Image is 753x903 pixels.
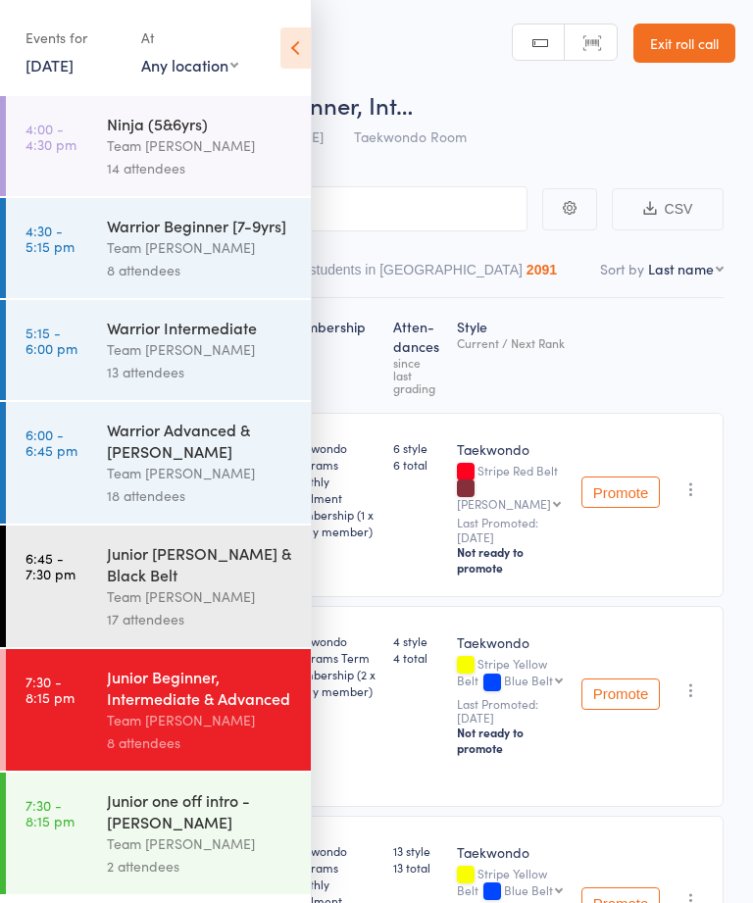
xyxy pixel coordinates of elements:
div: Membership [277,307,386,404]
div: Team [PERSON_NAME] [107,338,294,361]
small: Last Promoted: [DATE] [457,516,566,544]
div: Not ready to promote [457,544,566,576]
a: 6:45 -7:30 pmJunior [PERSON_NAME] & Black BeltTeam [PERSON_NAME]17 attendees [6,526,311,647]
div: Stripe Red Belt [457,464,566,510]
div: Not ready to promote [457,725,566,756]
span: 6 style [393,439,441,456]
div: Taekwondo Programs Monthly Instalment Membership (1 x family member) [285,439,378,539]
span: 13 total [393,859,441,876]
div: Team [PERSON_NAME] [107,585,294,608]
div: since last grading [393,356,441,394]
div: Junior [PERSON_NAME] & Black Belt [107,542,294,585]
span: 13 style [393,842,441,859]
label: Sort by [600,259,644,278]
div: Warrior Beginner [7-9yrs] [107,215,294,236]
time: 7:30 - 8:15 pm [25,797,75,828]
span: 6 total [393,456,441,473]
button: Promote [581,678,660,710]
div: Atten­dances [385,307,449,404]
time: 7:30 - 8:15 pm [25,674,75,705]
a: 4:30 -5:15 pmWarrior Beginner [7-9yrs]Team [PERSON_NAME]8 attendees [6,198,311,298]
div: Team [PERSON_NAME] [107,236,294,259]
div: Warrior Intermediate [107,317,294,338]
div: Blue Belt [504,883,553,896]
button: CSV [612,188,724,230]
span: Taekwondo Room [354,126,467,146]
time: 6:00 - 6:45 pm [25,426,77,458]
span: 4 total [393,649,441,666]
a: 7:30 -8:15 pmJunior Beginner, Intermediate & AdvancedTeam [PERSON_NAME]8 attendees [6,649,311,771]
div: 14 attendees [107,157,294,179]
a: 4:00 -4:30 pmNinja (5&6yrs)Team [PERSON_NAME]14 attendees [6,96,311,196]
div: Team [PERSON_NAME] [107,134,294,157]
div: Taekwondo [457,842,566,862]
div: Junior Beginner, Intermediate & Advanced [107,666,294,709]
a: Exit roll call [633,24,735,63]
div: Team [PERSON_NAME] [107,709,294,731]
a: [DATE] [25,54,74,75]
time: 5:15 - 6:00 pm [25,325,77,356]
div: Junior one off intro - [PERSON_NAME] [107,789,294,832]
a: 5:15 -6:00 pmWarrior IntermediateTeam [PERSON_NAME]13 attendees [6,300,311,400]
div: Any location [141,54,238,75]
div: 2 attendees [107,855,294,878]
div: Stripe Yellow Belt [457,867,566,900]
div: Taekwondo [457,632,566,652]
button: Other students in [GEOGRAPHIC_DATA]2091 [272,252,557,297]
div: Taekwondo Programs Term Membership (2 x family member) [285,632,378,699]
div: Team [PERSON_NAME] [107,462,294,484]
div: Blue Belt [504,674,553,686]
div: 2091 [527,262,557,277]
time: 4:00 - 4:30 pm [25,121,76,152]
div: Last name [648,259,714,278]
div: Current / Next Rank [457,336,566,349]
div: 13 attendees [107,361,294,383]
div: 8 attendees [107,731,294,754]
div: At [141,22,238,54]
div: Style [449,307,574,404]
div: Taekwondo [457,439,566,459]
div: 18 attendees [107,484,294,507]
div: Team [PERSON_NAME] [107,832,294,855]
div: Stripe Yellow Belt [457,657,566,690]
div: Events for [25,22,122,54]
a: 7:30 -8:15 pmJunior one off intro - [PERSON_NAME]Team [PERSON_NAME]2 attendees [6,773,311,894]
time: 6:45 - 7:30 pm [25,550,75,581]
div: [PERSON_NAME] [457,497,551,510]
small: Last Promoted: [DATE] [457,697,566,726]
span: 4 style [393,632,441,649]
div: Ninja (5&6yrs) [107,113,294,134]
div: 8 attendees [107,259,294,281]
a: 6:00 -6:45 pmWarrior Advanced & [PERSON_NAME]Team [PERSON_NAME]18 attendees [6,402,311,524]
button: Promote [581,477,660,508]
div: Warrior Advanced & [PERSON_NAME] [107,419,294,462]
time: 4:30 - 5:15 pm [25,223,75,254]
div: 17 attendees [107,608,294,630]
